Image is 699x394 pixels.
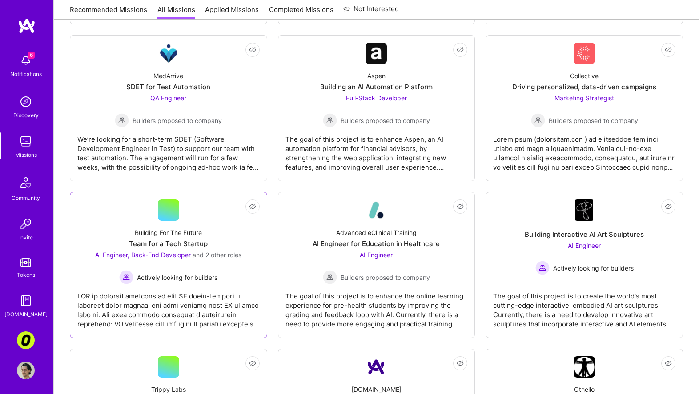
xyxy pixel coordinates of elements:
[269,5,333,20] a: Completed Missions
[457,360,464,367] i: icon EyeClosed
[126,82,210,92] div: SDET for Test Automation
[77,127,260,172] div: We’re looking for a short-term SDET (Software Development Engineer in Test) to support our team w...
[150,94,186,102] span: QA Engineer
[158,43,179,64] img: Company Logo
[457,203,464,210] i: icon EyeClosed
[151,385,186,394] div: Trippy Labs
[343,4,399,20] a: Not Interested
[346,94,407,102] span: Full-Stack Developer
[77,199,260,330] a: Building For The FutureTeam for a Tech StartupAI Engineer, Back-End Developer and 2 other rolesAc...
[17,331,35,349] img: Corner3: Building an AI User Researcher
[285,43,468,174] a: Company LogoAspenBuilding an AI Automation PlatformFull-Stack Developer Builders proposed to comp...
[28,52,35,59] span: 6
[531,113,545,127] img: Builders proposed to company
[493,284,675,329] div: The goal of this project is to create the world's most cutting-edge interactive, embodied AI art ...
[574,356,595,378] img: Company Logo
[119,270,133,284] img: Actively looking for builders
[549,116,638,125] span: Builders proposed to company
[4,310,48,319] div: [DOMAIN_NAME]
[366,199,387,221] img: Company Logo
[535,261,550,275] img: Actively looking for builders
[568,242,601,249] span: AI Engineer
[575,199,593,221] img: Company Logo
[12,193,40,203] div: Community
[77,284,260,329] div: LOR ip dolorsit ametcons ad elit SE doeiu-tempori ut laboreet dolor magnaal eni admi veniamq nost...
[129,239,208,248] div: Team for a Tech Startup
[366,43,387,64] img: Company Logo
[15,150,37,159] div: Missions
[493,43,675,174] a: Company LogoCollectiveDriving personalized, data-driven campaignsMarketing Strategist Builders pr...
[135,228,202,237] div: Building For The Future
[341,116,430,125] span: Builders proposed to company
[13,111,39,120] div: Discovery
[17,292,35,310] img: guide book
[20,258,31,267] img: tokens
[115,113,129,127] img: Builders proposed to company
[18,18,36,34] img: logo
[137,273,217,282] span: Actively looking for builders
[665,46,672,53] i: icon EyeClosed
[525,230,644,239] div: Building Interactive AI Art Sculptures
[554,94,614,102] span: Marketing Strategist
[249,46,256,53] i: icon EyeClosed
[367,71,386,80] div: Aspen
[17,52,35,69] img: bell
[15,331,37,349] a: Corner3: Building an AI User Researcher
[574,385,595,394] div: Othello
[17,132,35,150] img: teamwork
[360,251,393,259] span: AI Engineer
[351,385,402,394] div: [DOMAIN_NAME]
[493,199,675,330] a: Company LogoBuilding Interactive AI Art SculpturesAI Engineer Actively looking for buildersActive...
[336,228,417,237] div: Advanced eClinical Training
[10,69,42,79] div: Notifications
[553,263,634,273] span: Actively looking for builders
[285,284,468,329] div: The goal of this project is to enhance the online learning experience for pre-health students by ...
[341,273,430,282] span: Builders proposed to company
[665,203,672,210] i: icon EyeClosed
[249,360,256,367] i: icon EyeClosed
[665,360,672,367] i: icon EyeClosed
[323,270,337,284] img: Builders proposed to company
[157,5,195,20] a: All Missions
[133,116,222,125] span: Builders proposed to company
[249,203,256,210] i: icon EyeClosed
[193,251,241,259] span: and 2 other roles
[17,215,35,233] img: Invite
[15,172,36,193] img: Community
[19,233,33,242] div: Invite
[320,82,433,92] div: Building an AI Automation Platform
[457,46,464,53] i: icon EyeClosed
[17,362,35,379] img: User Avatar
[153,71,183,80] div: MedArrive
[493,127,675,172] div: Loremipsum (dolorsitam.con ) ad elitseddoe tem inci utlabo etd magn aliquaenimadm. Venia qui-no-e...
[15,362,37,379] a: User Avatar
[366,356,387,378] img: Company Logo
[70,5,147,20] a: Recommended Missions
[17,93,35,111] img: discovery
[323,113,337,127] img: Builders proposed to company
[512,82,656,92] div: Driving personalized, data-driven campaigns
[574,43,595,64] img: Company Logo
[17,270,35,279] div: Tokens
[285,199,468,330] a: Company LogoAdvanced eClinical TrainingAI Engineer for Education in HealthcareAI Engineer Builder...
[77,43,260,174] a: Company LogoMedArriveSDET for Test AutomationQA Engineer Builders proposed to companyBuilders pro...
[205,5,259,20] a: Applied Missions
[95,251,191,259] span: AI Engineer, Back-End Developer
[570,71,599,80] div: Collective
[285,127,468,172] div: The goal of this project is to enhance Aspen, an AI automation platform for financial advisors, b...
[313,239,440,248] div: AI Engineer for Education in Healthcare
